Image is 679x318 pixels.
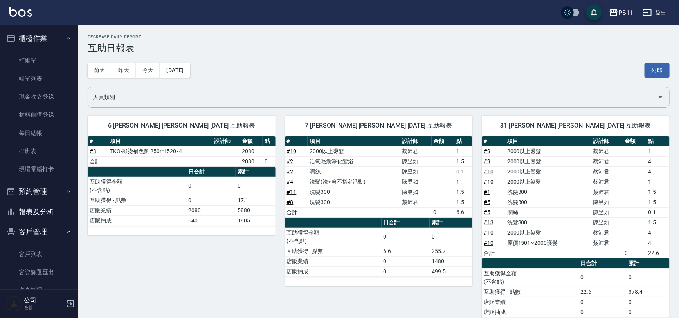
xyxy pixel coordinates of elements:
[3,28,75,49] button: 櫃檯作業
[88,215,186,226] td: 店販抽成
[186,177,236,195] td: 0
[482,287,578,297] td: 互助獲得 - 點數
[186,215,236,226] td: 640
[308,197,400,207] td: 洗髮300
[430,256,472,266] td: 1480
[308,166,400,177] td: 潤絲
[646,248,670,258] td: 22.6
[484,168,493,175] a: #10
[591,156,623,166] td: 蔡沛君
[484,219,493,226] a: #13
[482,248,505,258] td: 合計
[382,218,430,228] th: 日合計
[3,88,75,106] a: 現金收支登錄
[88,205,186,215] td: 店販業績
[3,202,75,222] button: 報表及分析
[400,146,432,156] td: 蔡沛君
[287,158,294,164] a: #2
[591,238,623,248] td: 蔡沛君
[285,136,308,146] th: #
[505,146,591,156] td: 2000以上燙髮
[454,197,472,207] td: 1.5
[186,195,236,205] td: 0
[646,166,670,177] td: 4
[24,296,64,304] h5: 公司
[24,304,64,311] p: 會計
[482,268,578,287] td: 互助獲得金額 (不含點)
[627,258,670,269] th: 累計
[505,197,591,207] td: 洗髮300
[112,63,136,78] button: 昨天
[586,5,602,20] button: save
[285,256,382,266] td: 店販業績
[430,246,472,256] td: 255.7
[646,238,670,248] td: 4
[3,160,75,178] a: 現場電腦打卡
[591,136,623,146] th: 設計師
[382,256,430,266] td: 0
[400,177,432,187] td: 陳昱如
[484,240,493,246] a: #10
[646,217,670,228] td: 1.5
[160,63,190,78] button: [DATE]
[646,187,670,197] td: 1.5
[484,189,490,195] a: #1
[3,142,75,160] a: 排班表
[3,124,75,142] a: 每日結帳
[88,43,670,54] h3: 互助日報表
[3,245,75,263] a: 客戶列表
[287,148,297,154] a: #10
[606,5,636,21] button: PS11
[212,136,240,146] th: 設計師
[454,156,472,166] td: 1.5
[646,146,670,156] td: 1
[454,136,472,146] th: 點
[646,228,670,238] td: 4
[623,248,647,258] td: 0
[3,181,75,202] button: 預約管理
[3,52,75,70] a: 打帳單
[3,70,75,88] a: 帳單列表
[287,168,294,175] a: #2
[308,187,400,197] td: 洗髮300
[482,258,670,318] table: a dense table
[186,205,236,215] td: 2080
[88,177,186,195] td: 互助獲得金額 (不含點)
[627,287,670,297] td: 378.4
[454,207,472,217] td: 6.6
[88,34,670,40] h2: Decrease Daily Report
[491,122,660,130] span: 31 [PERSON_NAME] [PERSON_NAME] [DATE] 互助報表
[285,228,382,246] td: 互助獲得金額 (不含點)
[285,246,382,256] td: 互助獲得 - 點數
[285,136,473,218] table: a dense table
[505,156,591,166] td: 2000以上燙髮
[285,207,308,217] td: 合計
[646,207,670,217] td: 0.1
[646,197,670,207] td: 1.5
[578,268,627,287] td: 0
[263,156,276,166] td: 0
[454,146,472,156] td: 1
[88,63,112,78] button: 前天
[308,156,400,166] td: 活氧毛囊淨化髮浴
[432,136,454,146] th: 金額
[482,297,578,307] td: 店販業績
[627,307,670,317] td: 0
[591,187,623,197] td: 蔡沛君
[3,106,75,124] a: 材料自購登錄
[454,166,472,177] td: 0.1
[285,218,473,277] table: a dense table
[382,246,430,256] td: 6.6
[484,148,490,154] a: #9
[400,136,432,146] th: 設計師
[484,179,493,185] a: #10
[88,167,276,226] table: a dense table
[285,266,382,276] td: 店販抽成
[430,266,472,276] td: 499.5
[482,136,505,146] th: #
[646,136,670,146] th: 點
[3,222,75,242] button: 客戶管理
[505,187,591,197] td: 洗髮300
[627,297,670,307] td: 0
[382,228,430,246] td: 0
